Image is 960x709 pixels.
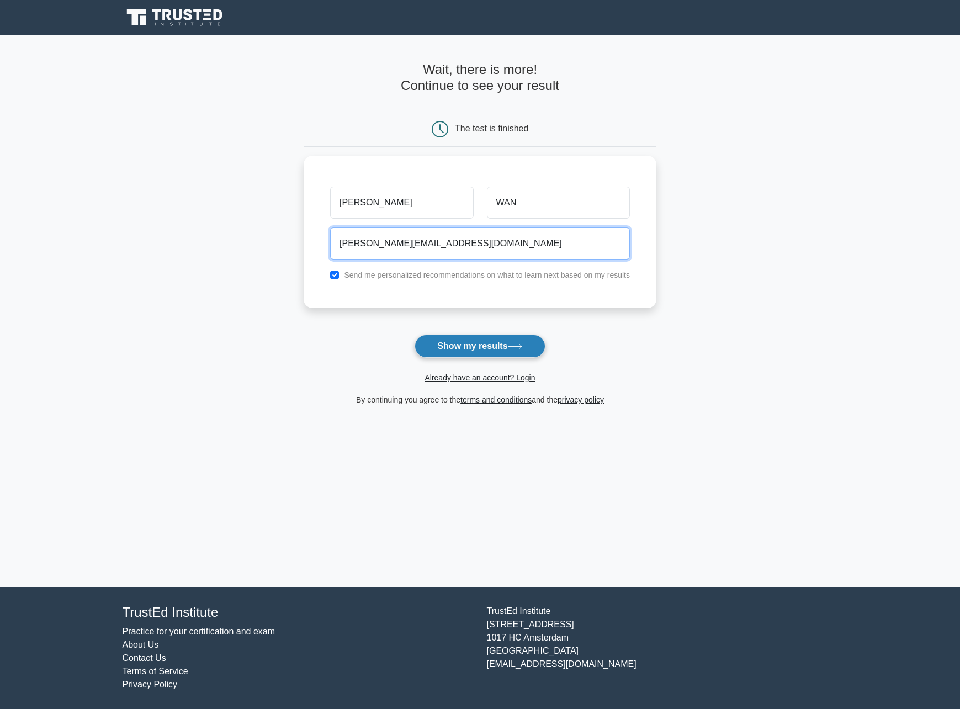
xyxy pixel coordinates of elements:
[330,187,473,219] input: First name
[558,395,604,404] a: privacy policy
[425,373,535,382] a: Already have an account? Login
[455,124,528,133] div: The test is finished
[123,666,188,676] a: Terms of Service
[415,335,545,358] button: Show my results
[344,271,630,279] label: Send me personalized recommendations on what to learn next based on my results
[304,62,656,94] h4: Wait, there is more! Continue to see your result
[480,605,845,691] div: TrustEd Institute [STREET_ADDRESS] 1017 HC Amsterdam [GEOGRAPHIC_DATA] [EMAIL_ADDRESS][DOMAIN_NAME]
[123,627,275,636] a: Practice for your certification and exam
[487,187,630,219] input: Last name
[123,605,474,621] h4: TrustEd Institute
[123,653,166,663] a: Contact Us
[330,227,630,260] input: Email
[297,393,663,406] div: By continuing you agree to the and the
[123,680,178,689] a: Privacy Policy
[123,640,159,649] a: About Us
[460,395,532,404] a: terms and conditions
